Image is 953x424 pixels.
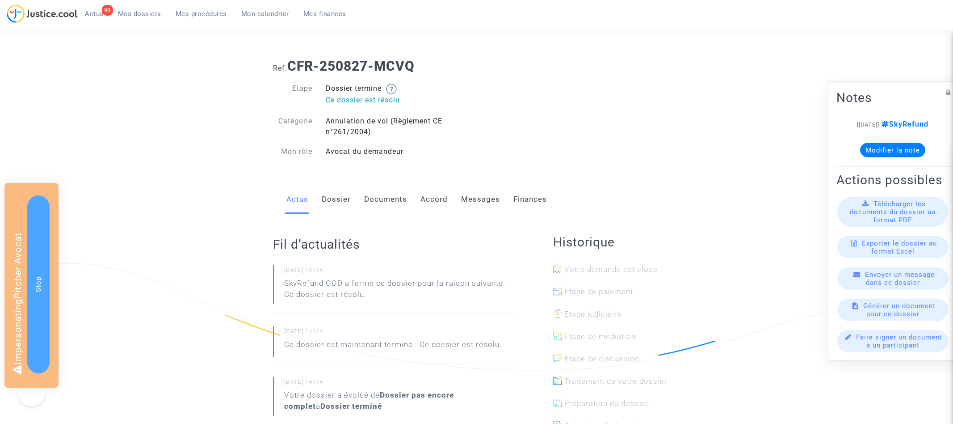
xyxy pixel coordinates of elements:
[296,7,353,21] a: Mes finances
[461,185,500,214] a: Messages
[266,116,319,137] div: Catégorie
[273,64,287,72] span: Ref.
[513,185,547,214] a: Finances
[364,185,407,214] a: Documents
[836,90,949,106] h2: Notes
[284,378,517,390] small: [DATE] 14h14
[856,333,942,349] span: Faire signer un document à un participant
[78,7,111,21] a: 98Actus
[303,10,346,18] span: Mes finances
[34,276,42,292] span: Stop
[319,146,477,157] div: Avocat du demandeur
[118,10,161,18] span: Mes dossiers
[284,266,517,278] small: [DATE] 14h14
[860,143,925,157] button: Modifier la note
[322,185,351,214] a: Dossier
[284,327,517,339] small: [DATE] 14h14
[234,7,296,21] a: Mon calendrier
[284,390,517,412] div: Votre dossier a évolué de à
[7,4,78,23] img: jc-logo.svg
[564,265,658,274] span: Votre demande est close
[420,185,448,214] a: Accord
[266,83,319,107] div: Etape
[857,121,879,128] span: [[DATE]]
[286,185,308,214] a: Actus
[85,10,104,18] span: Actus
[553,234,680,250] h2: Historique
[284,390,454,411] b: Dossier pas encore complet
[18,379,45,406] iframe: Help Scout Beacon - Open
[102,5,113,16] div: 98
[284,339,502,355] p: Ce dossier est maintenant terminé : Ce dossier est résolu.
[836,172,949,188] h2: Actions possibles
[284,278,517,300] div: SkyRefund OOD a fermé ce dossier pour la raison suivante : Ce dossier est résolu.
[850,200,936,224] span: Télécharger les documents du dossier au format PDF
[111,7,168,21] a: Mes dossiers
[879,120,928,128] span: SkyRefund
[27,195,50,373] button: Stop
[176,10,227,18] span: Mes procédures
[266,146,319,157] div: Mon rôle
[865,271,935,287] span: Envoyer un message dans ce dossier
[386,84,397,94] img: help.svg
[168,7,234,21] a: Mes procédures
[862,239,937,255] span: Exporter le dossier au format Excel
[241,10,289,18] span: Mon calendrier
[287,58,415,74] b: CFR-250827-MCVQ
[4,183,59,388] div: Impersonating
[863,302,936,318] span: Générer un document pour ce dossier
[273,237,517,252] h2: Fil d’actualités
[319,116,477,137] div: Annulation de vol (Règlement CE n°261/2004)
[319,83,477,107] div: Dossier terminé
[320,402,382,411] b: Dossier terminé
[326,94,470,106] p: Ce dossier est résolu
